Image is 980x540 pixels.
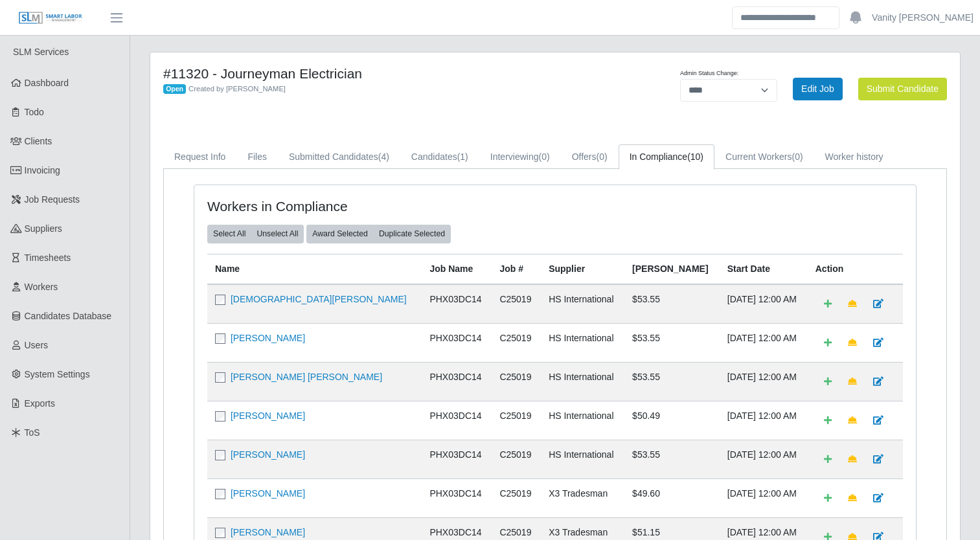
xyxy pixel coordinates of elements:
[306,225,374,243] button: Award Selected
[236,144,278,170] a: Files
[492,478,541,517] td: C25019
[839,448,865,471] a: Make Team Lead
[793,78,843,100] a: Edit Job
[492,440,541,478] td: C25019
[231,294,407,304] a: [DEMOGRAPHIC_DATA][PERSON_NAME]
[400,144,479,170] a: Candidates
[188,85,286,93] span: Created by [PERSON_NAME]
[720,401,808,440] td: [DATE] 12:00 AM
[163,84,186,95] span: Open
[539,152,550,162] span: (0)
[422,254,492,284] th: Job Name
[422,323,492,362] td: PHX03DC14
[714,144,814,170] a: Current Workers
[163,144,236,170] a: Request Info
[251,225,304,243] button: Unselect All
[720,362,808,401] td: [DATE] 12:00 AM
[25,194,80,205] span: Job Requests
[815,332,840,354] a: Add Default Cost Code
[207,254,422,284] th: Name
[13,47,69,57] span: SLM Services
[207,225,304,243] div: bulk actions
[839,293,865,315] a: Make Team Lead
[541,254,624,284] th: Supplier
[25,398,55,409] span: Exports
[231,527,305,537] a: [PERSON_NAME]
[839,370,865,393] a: Make Team Lead
[541,284,624,324] td: HS International
[378,152,389,162] span: (4)
[680,69,738,78] label: Admin Status Change:
[25,311,112,321] span: Candidates Database
[732,6,839,29] input: Search
[839,409,865,432] a: Make Team Lead
[231,449,305,460] a: [PERSON_NAME]
[25,136,52,146] span: Clients
[422,284,492,324] td: PHX03DC14
[457,152,468,162] span: (1)
[858,78,947,100] button: Submit Candidate
[373,225,451,243] button: Duplicate Selected
[163,65,612,82] h4: #11320 - Journeyman Electrician
[815,293,840,315] a: Add Default Cost Code
[231,488,305,499] a: [PERSON_NAME]
[207,198,486,214] h4: Workers in Compliance
[231,372,382,382] a: [PERSON_NAME] [PERSON_NAME]
[492,401,541,440] td: C25019
[422,362,492,401] td: PHX03DC14
[624,362,720,401] td: $53.55
[492,254,541,284] th: Job #
[541,440,624,478] td: HS International
[479,144,561,170] a: Interviewing
[872,11,974,25] a: Vanity [PERSON_NAME]
[839,332,865,354] a: Make Team Lead
[25,165,60,175] span: Invoicing
[25,340,49,350] span: Users
[541,323,624,362] td: HS International
[541,362,624,401] td: HS International
[492,284,541,324] td: C25019
[25,427,40,438] span: ToS
[278,144,400,170] a: Submitted Candidates
[25,253,71,263] span: Timesheets
[720,284,808,324] td: [DATE] 12:00 AM
[18,11,83,25] img: SLM Logo
[231,411,305,421] a: [PERSON_NAME]
[720,440,808,478] td: [DATE] 12:00 AM
[720,478,808,517] td: [DATE] 12:00 AM
[207,225,251,243] button: Select All
[687,152,703,162] span: (10)
[561,144,619,170] a: Offers
[624,254,720,284] th: [PERSON_NAME]
[619,144,714,170] a: In Compliance
[814,144,895,170] a: Worker history
[808,254,903,284] th: Action
[541,478,624,517] td: X3 Tradesman
[306,225,451,243] div: bulk actions
[541,401,624,440] td: HS International
[422,478,492,517] td: PHX03DC14
[815,409,840,432] a: Add Default Cost Code
[624,323,720,362] td: $53.55
[597,152,608,162] span: (0)
[815,487,840,510] a: Add Default Cost Code
[720,254,808,284] th: Start Date
[492,323,541,362] td: C25019
[839,487,865,510] a: Make Team Lead
[422,440,492,478] td: PHX03DC14
[815,448,840,471] a: Add Default Cost Code
[25,78,69,88] span: Dashboard
[624,284,720,324] td: $53.55
[25,223,62,234] span: Suppliers
[720,323,808,362] td: [DATE] 12:00 AM
[792,152,803,162] span: (0)
[624,478,720,517] td: $49.60
[25,282,58,292] span: Workers
[624,401,720,440] td: $50.49
[492,362,541,401] td: C25019
[25,107,44,117] span: Todo
[231,333,305,343] a: [PERSON_NAME]
[815,370,840,393] a: Add Default Cost Code
[624,440,720,478] td: $53.55
[25,369,90,379] span: System Settings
